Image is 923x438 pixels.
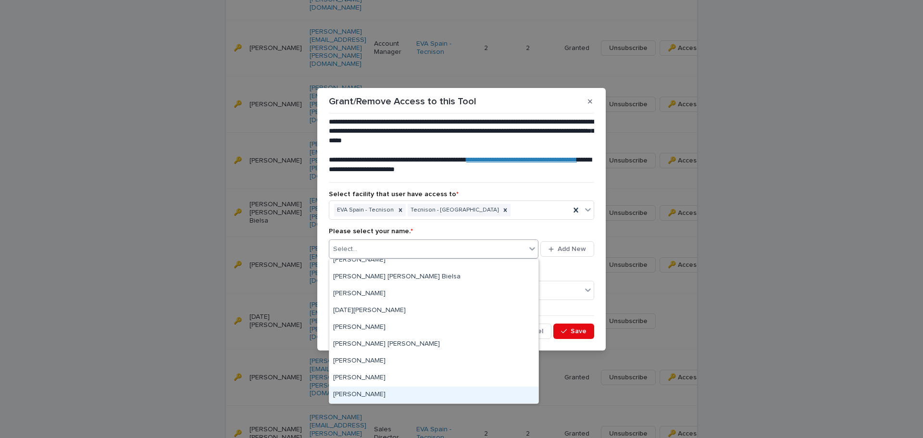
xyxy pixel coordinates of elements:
[334,204,395,217] div: EVA Spain - Tecnison
[571,328,586,335] span: Save
[329,353,538,370] div: Patrik Galajda
[329,286,538,302] div: Lidia Cavero
[333,244,357,254] div: Select...
[329,370,538,387] div: Raquel Villarroya
[329,96,476,107] p: Grant/Remove Access to this Tool
[329,269,538,286] div: Juan Pedro García Bielsa
[540,241,594,257] button: Add New
[553,324,594,339] button: Save
[329,387,538,403] div: Yaniry Flores
[329,228,413,235] span: Please select your name.
[408,204,500,217] div: Tecnison - [GEOGRAPHIC_DATA]
[329,191,459,198] span: Select facility that user have access to
[329,252,538,269] div: José García-Salmones
[329,336,538,353] div: Miguel Angel Cuevas
[329,319,538,336] div: Manuel Zapata
[329,302,538,319] div: Lucia Hoffman
[558,246,586,252] span: Add New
